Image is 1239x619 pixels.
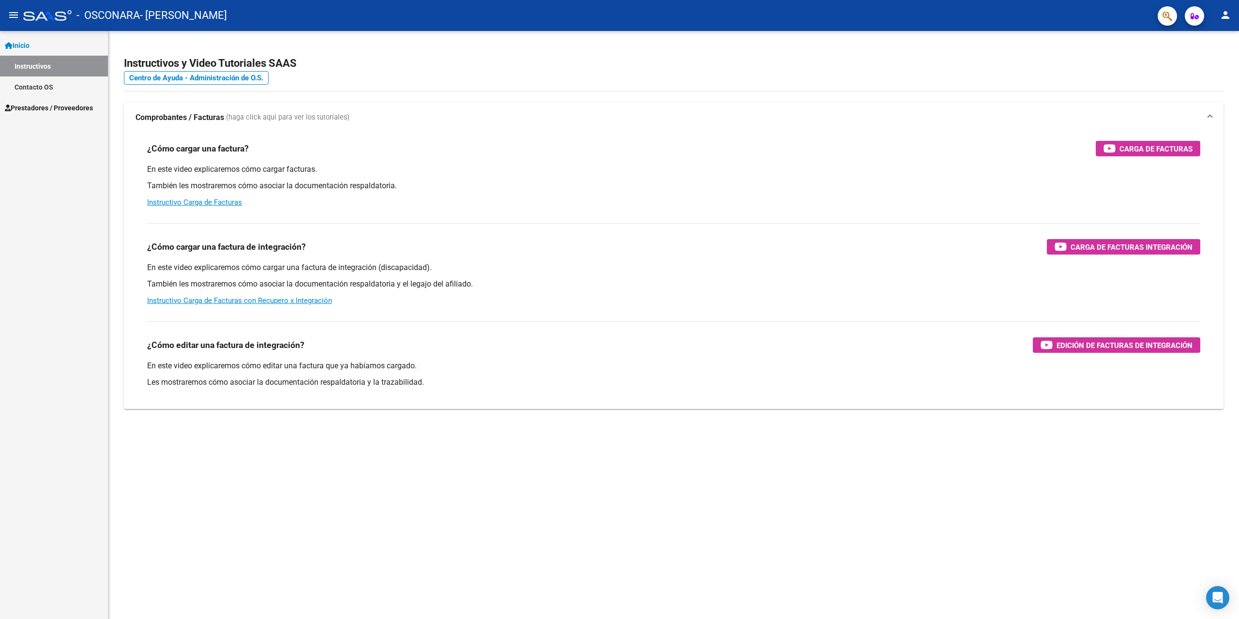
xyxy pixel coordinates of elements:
mat-expansion-panel-header: Comprobantes / Facturas (haga click aquí para ver los tutoriales) [124,102,1224,133]
button: Edición de Facturas de integración [1033,337,1200,353]
span: Carga de Facturas [1119,143,1193,155]
h3: ¿Cómo cargar una factura? [147,142,249,155]
mat-icon: person [1220,9,1231,21]
div: Comprobantes / Facturas (haga click aquí para ver los tutoriales) [124,133,1224,409]
mat-icon: menu [8,9,19,21]
p: En este video explicaremos cómo editar una factura que ya habíamos cargado. [147,361,1200,371]
p: En este video explicaremos cómo cargar una factura de integración (discapacidad). [147,262,1200,273]
span: - OSCONARA [76,5,140,26]
button: Carga de Facturas Integración [1047,239,1200,255]
span: Carga de Facturas Integración [1071,241,1193,253]
span: Inicio [5,40,30,51]
p: También les mostraremos cómo asociar la documentación respaldatoria. [147,181,1200,191]
span: Prestadores / Proveedores [5,103,93,113]
h3: ¿Cómo cargar una factura de integración? [147,240,306,254]
button: Carga de Facturas [1096,141,1200,156]
a: Instructivo Carga de Facturas [147,198,242,207]
p: En este video explicaremos cómo cargar facturas. [147,164,1200,175]
div: Open Intercom Messenger [1206,586,1229,609]
strong: Comprobantes / Facturas [136,112,224,123]
p: Les mostraremos cómo asociar la documentación respaldatoria y la trazabilidad. [147,377,1200,388]
span: - [PERSON_NAME] [140,5,227,26]
span: Edición de Facturas de integración [1057,339,1193,351]
h3: ¿Cómo editar una factura de integración? [147,338,304,352]
p: También les mostraremos cómo asociar la documentación respaldatoria y el legajo del afiliado. [147,279,1200,289]
a: Centro de Ayuda - Administración de O.S. [124,71,269,85]
a: Instructivo Carga de Facturas con Recupero x Integración [147,296,332,305]
h2: Instructivos y Video Tutoriales SAAS [124,54,1224,73]
span: (haga click aquí para ver los tutoriales) [226,112,349,123]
